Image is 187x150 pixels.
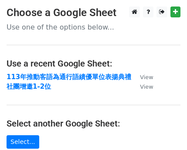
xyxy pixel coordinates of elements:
a: View [131,83,153,90]
small: View [140,83,153,90]
h3: Choose a Google Sheet [7,7,180,19]
a: 113年推動客語為通行語績優單位表揚典禮 [7,73,131,81]
h4: Select another Google Sheet: [7,118,180,129]
a: 社團增邀1-2位 [7,83,51,90]
a: View [131,73,153,81]
p: Use one of the options below... [7,23,180,32]
h4: Use a recent Google Sheet: [7,58,180,69]
small: View [140,74,153,80]
a: Select... [7,135,39,149]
